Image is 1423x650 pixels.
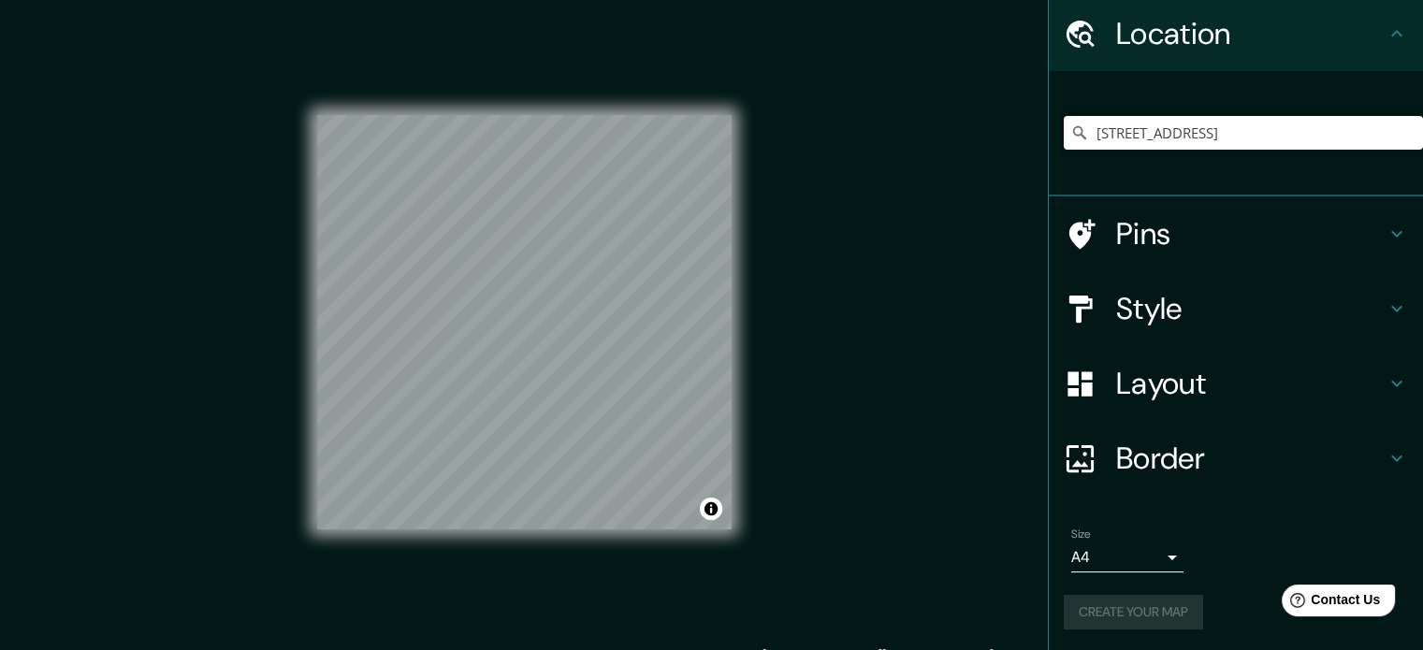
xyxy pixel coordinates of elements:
h4: Style [1116,290,1386,327]
h4: Pins [1116,215,1386,253]
div: Border [1049,421,1423,496]
label: Size [1071,527,1091,542]
h4: Location [1116,15,1386,52]
div: A4 [1071,542,1183,572]
div: Style [1049,271,1423,346]
h4: Layout [1116,365,1386,402]
iframe: Help widget launcher [1256,577,1402,629]
h4: Border [1116,440,1386,477]
div: Pins [1049,196,1423,271]
button: Toggle attribution [700,498,722,520]
canvas: Map [317,115,732,529]
div: Layout [1049,346,1423,421]
input: Pick your city or area [1064,116,1423,150]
